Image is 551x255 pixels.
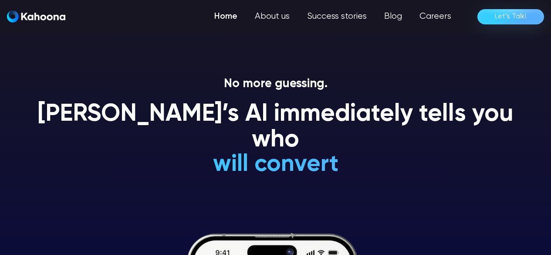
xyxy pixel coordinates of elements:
[477,9,544,24] a: Let’s Talk!
[7,10,65,23] img: Kahoona logo white
[375,8,411,25] a: Blog
[7,10,65,23] a: home
[246,8,298,25] a: About us
[411,8,460,25] a: Careers
[27,102,524,153] h1: [PERSON_NAME]’s AI immediately tells you who
[495,10,527,24] div: Let’s Talk!
[298,8,375,25] a: Success stories
[27,77,524,92] p: No more guessing.
[147,152,404,177] h1: will convert
[206,8,246,25] a: Home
